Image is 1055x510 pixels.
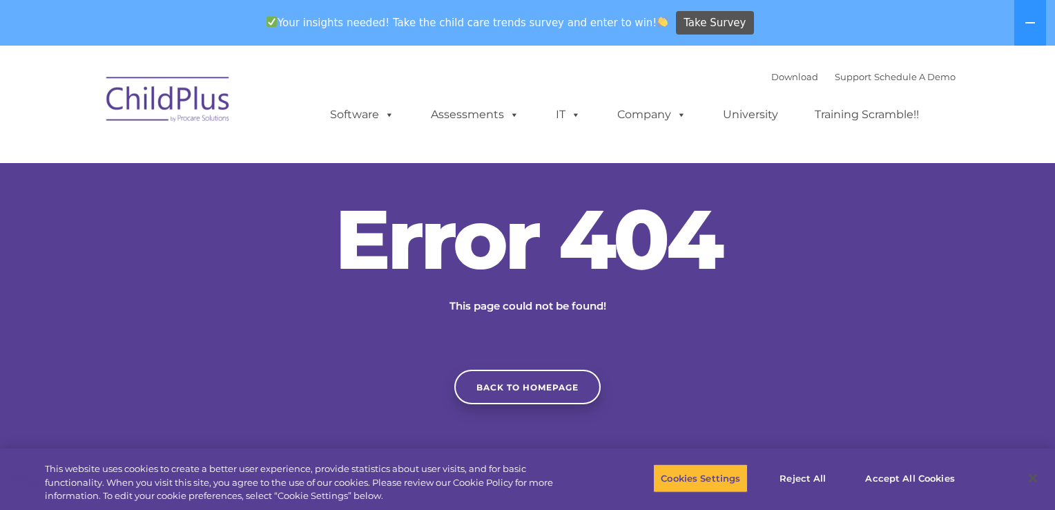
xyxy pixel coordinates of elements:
[267,17,277,27] img: ✅
[858,464,962,493] button: Accept All Cookies
[676,11,754,35] a: Take Survey
[684,11,746,35] span: Take Survey
[771,71,818,82] a: Download
[417,101,533,129] a: Assessments
[657,17,668,27] img: 👏
[801,101,933,129] a: Training Scramble!!
[260,9,674,36] span: Your insights needed! Take the child care trends survey and enter to win!
[316,101,408,129] a: Software
[603,101,700,129] a: Company
[759,464,846,493] button: Reject All
[542,101,594,129] a: IT
[99,67,238,136] img: ChildPlus by Procare Solutions
[383,298,672,314] p: This page could not be found!
[709,101,792,129] a: University
[835,71,871,82] a: Support
[874,71,956,82] a: Schedule A Demo
[653,464,748,493] button: Cookies Settings
[320,198,735,281] h2: Error 404
[45,462,580,503] div: This website uses cookies to create a better user experience, provide statistics about user visit...
[771,71,956,82] font: |
[1018,463,1048,493] button: Close
[454,370,601,404] a: Back to homepage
